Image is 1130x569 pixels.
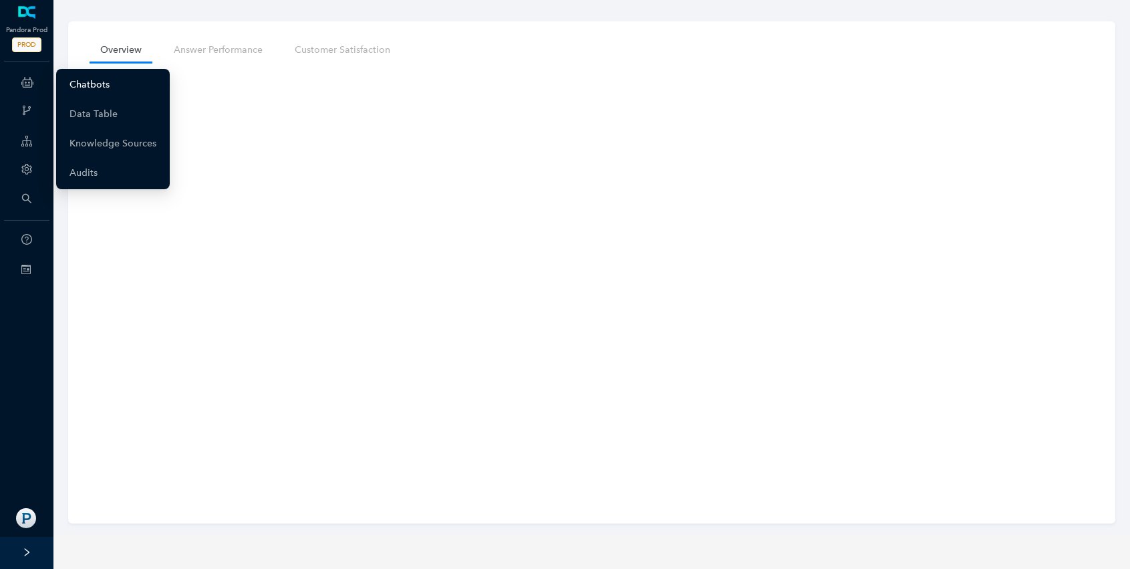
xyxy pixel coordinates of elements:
[21,164,32,175] span: setting
[21,105,32,116] span: branches
[284,37,401,62] a: Customer Satisfaction
[90,62,1094,521] iframe: iframe
[21,234,32,245] span: question-circle
[16,508,36,528] img: 2245c3f1d8d0bf3af50bf22befedf792
[12,37,41,52] span: PROD
[90,37,152,62] a: Overview
[163,37,273,62] a: Answer Performance
[21,193,32,204] span: search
